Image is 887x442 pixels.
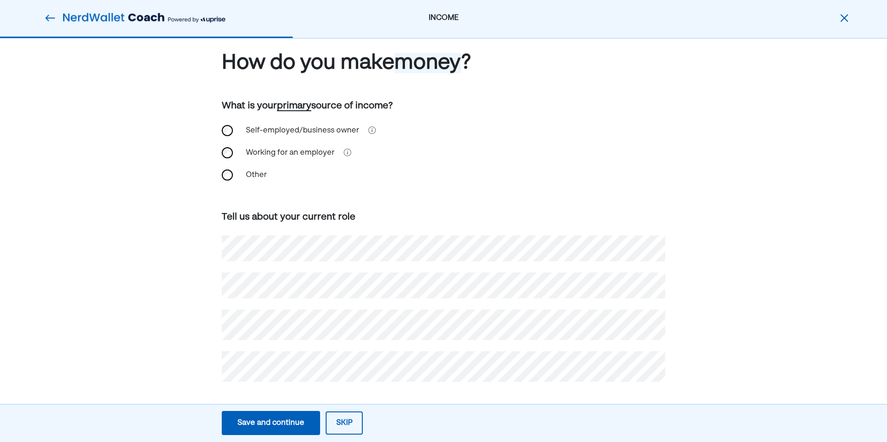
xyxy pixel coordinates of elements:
b: What is your source of income? [222,101,393,111]
div: Self-employed/business owner [240,120,365,142]
div: INCOME [309,13,578,24]
span: primary [277,101,311,111]
div: How do you make ? [222,51,471,76]
div: Save and continue [238,417,304,429]
button: Save and continue [222,411,320,435]
div: Other [240,164,333,186]
div: Working for an employer [240,142,340,164]
b: Tell us about your current role [222,213,355,222]
span: money [394,53,461,73]
button: Skip [326,411,363,435]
